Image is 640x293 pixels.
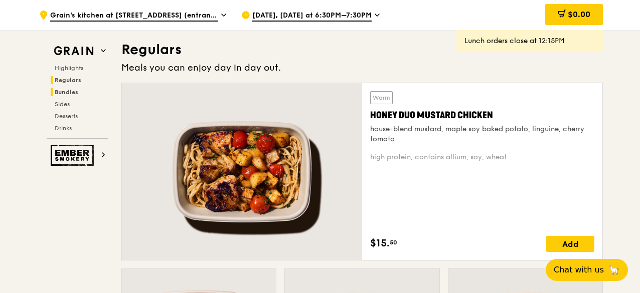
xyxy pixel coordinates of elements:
[55,77,81,84] span: Regulars
[390,238,397,246] span: 50
[370,152,594,162] div: high protein, contains allium, soy, wheat
[370,108,594,122] div: Honey Duo Mustard Chicken
[554,264,604,276] span: Chat with us
[252,11,372,22] span: [DATE], [DATE] at 6:30PM–7:30PM
[50,11,218,22] span: Grain's kitchen at [STREET_ADDRESS] (entrance along [PERSON_NAME][GEOGRAPHIC_DATA])
[121,41,603,59] h3: Regulars
[464,36,595,46] div: Lunch orders close at 12:15PM
[546,236,594,252] div: Add
[608,264,620,276] span: 🦙
[55,89,78,96] span: Bundles
[370,236,390,251] span: $15.
[55,113,78,120] span: Desserts
[55,125,72,132] span: Drinks
[51,42,97,60] img: Grain web logo
[55,101,70,108] span: Sides
[121,61,603,75] div: Meals you can enjoy day in day out.
[546,259,628,281] button: Chat with us🦙
[51,145,97,166] img: Ember Smokery web logo
[370,91,393,104] div: Warm
[370,124,594,144] div: house-blend mustard, maple soy baked potato, linguine, cherry tomato
[568,10,590,19] span: $0.00
[55,65,83,72] span: Highlights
